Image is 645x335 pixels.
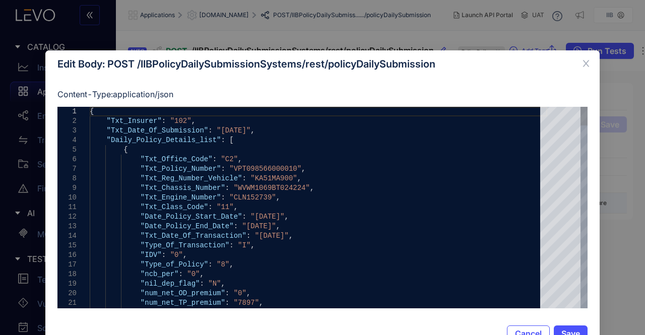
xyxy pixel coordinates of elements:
[90,107,94,115] span: {
[246,232,250,240] span: :
[234,222,238,230] span: :
[123,146,127,154] span: {
[250,213,284,221] span: "[DATE]"
[57,193,77,203] div: 10
[289,232,293,240] span: ,
[221,155,238,163] span: "C2"
[141,241,229,249] span: "Type_Of_Transaction"
[141,299,225,307] span: "num_net_TP_premium"
[229,165,301,173] span: "VPT098566000010"
[200,280,204,288] span: :
[57,250,77,260] div: 16
[107,126,209,135] span: "Txt_Date_Of_Submission"
[141,193,221,202] span: "Txt_Engine_Number"
[57,260,77,270] div: 17
[234,299,259,307] span: "7897"
[141,213,242,221] span: "Date_Policy_Start_Date"
[57,136,77,145] div: 4
[141,251,162,259] span: "IDV"
[57,145,77,155] div: 5
[310,184,314,192] span: ,
[57,164,77,174] div: 7
[57,289,77,298] div: 20
[141,203,208,211] span: "Txt_Class_Code"
[208,126,212,135] span: :
[234,184,310,192] span: "WVWM1069BT024224"
[250,174,297,182] span: "KA51MA900"
[57,116,77,126] div: 2
[57,107,77,116] div: 1
[187,270,200,278] span: "0"
[221,193,225,202] span: :
[225,299,229,307] span: :
[297,174,301,182] span: ,
[229,193,276,202] span: "CLN152739"
[221,280,225,288] span: ,
[242,213,246,221] span: :
[225,184,229,192] span: :
[217,260,229,269] span: "8"
[57,231,77,241] div: 14
[141,184,225,192] span: "Txt_Chassis_Number"
[107,117,162,125] span: "Txt_Insurer"
[246,289,250,297] span: ,
[225,289,229,297] span: :
[178,270,182,278] span: :
[217,126,250,135] span: "[DATE]"
[57,222,77,231] div: 13
[57,241,77,250] div: 15
[242,222,276,230] span: "[DATE]"
[162,117,166,125] span: :
[255,232,289,240] span: "[DATE]"
[582,59,591,68] span: close
[170,117,191,125] span: "102"
[208,280,221,288] span: "N"
[285,213,289,221] span: ,
[221,165,225,173] span: :
[276,222,280,230] span: ,
[113,89,173,99] span: application/json
[162,251,166,259] span: :
[170,251,183,259] span: "0"
[208,260,212,269] span: :
[259,299,263,307] span: ,
[217,203,234,211] span: "11"
[57,308,77,317] div: 22
[229,241,233,249] span: :
[141,165,221,173] span: "Txt_Policy_Number"
[141,270,179,278] span: "ncb_per"
[107,136,221,144] span: "Daily_Policy_Details_list"
[238,241,250,249] span: "I"
[57,126,77,136] div: 3
[57,203,77,212] div: 11
[141,174,242,182] span: "Txt_Reg_Number_Vehicle"
[57,279,77,289] div: 19
[276,193,280,202] span: ,
[301,165,305,173] span: ,
[57,89,113,99] label: Content-Type:
[191,117,196,125] span: ,
[57,183,77,193] div: 9
[57,270,77,279] div: 18
[572,50,600,78] button: Close
[141,232,246,240] span: "Txt_Date_Of_Transaction"
[250,126,254,135] span: ,
[141,155,213,163] span: "Txt_Office_Code"
[57,298,77,308] div: 21
[250,241,254,249] span: ,
[141,222,234,230] span: "Date_Policy_End_Date"
[57,174,77,183] div: 8
[141,280,200,288] span: "nil_dep_flag"
[141,260,208,269] span: "Type_of_Policy"
[229,260,233,269] span: ,
[183,251,187,259] span: ,
[200,270,204,278] span: ,
[221,136,225,144] span: :
[208,203,212,211] span: :
[141,289,225,297] span: "num_net_OD_premium"
[57,58,588,70] div: Edit Body: POST /IIBPolicyDailySubmissionSystems/rest/policyDailySubmission
[234,203,238,211] span: ,
[229,136,233,144] span: [
[57,155,77,164] div: 6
